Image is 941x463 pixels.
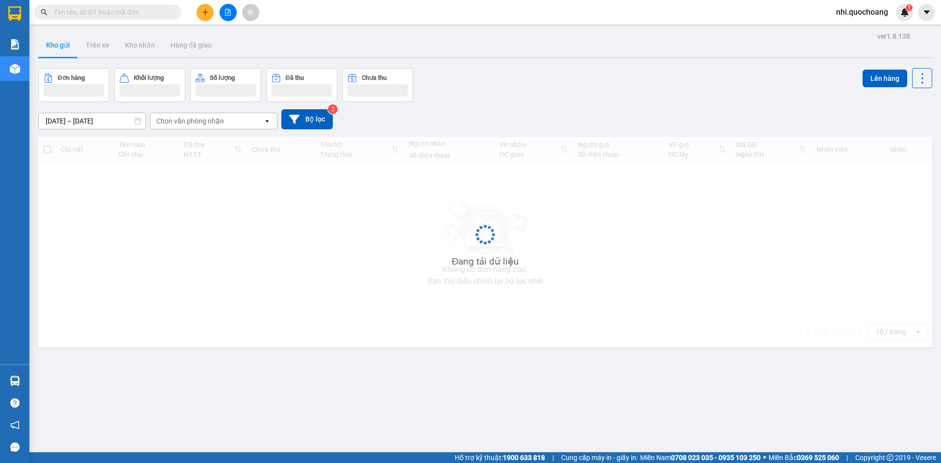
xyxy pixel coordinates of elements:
[906,4,913,11] sup: 1
[10,376,20,386] img: warehouse-icon
[134,74,164,81] div: Khối lượng
[202,9,209,16] span: plus
[224,9,231,16] span: file-add
[887,454,893,461] span: copyright
[39,113,146,129] input: Select a date range.
[455,452,545,463] span: Hỗ trợ kỹ thuật:
[58,74,85,81] div: Đơn hàng
[242,4,259,21] button: aim
[763,456,766,460] span: ⚪️
[281,109,333,129] button: Bộ lọc
[10,398,20,408] span: question-circle
[220,4,237,21] button: file-add
[266,68,337,102] button: Đã thu
[671,454,761,462] strong: 0708 023 035 - 0935 103 250
[640,452,761,463] span: Miền Nam
[156,116,224,126] div: Chọn văn phòng nhận
[863,70,907,87] button: Lên hàng
[797,454,839,462] strong: 0369 525 060
[41,9,48,16] span: search
[190,68,261,102] button: Số lượng
[38,33,78,57] button: Kho gửi
[918,4,935,21] button: caret-down
[846,452,848,463] span: |
[197,4,214,21] button: plus
[117,33,163,57] button: Kho nhận
[210,74,235,81] div: Số lượng
[8,6,21,21] img: logo-vxr
[900,8,909,17] img: icon-new-feature
[286,74,304,81] div: Đã thu
[828,6,896,18] span: nhi.quochoang
[561,452,638,463] span: Cung cấp máy in - giấy in:
[247,9,254,16] span: aim
[114,68,185,102] button: Khối lượng
[907,4,911,11] span: 1
[877,31,910,42] div: ver 1.8.138
[452,254,519,269] div: Đang tải dữ liệu
[263,117,271,125] svg: open
[362,74,387,81] div: Chưa thu
[503,454,545,462] strong: 1900 633 818
[552,452,554,463] span: |
[54,7,170,18] input: Tìm tên, số ĐT hoặc mã đơn
[10,39,20,49] img: solution-icon
[768,452,839,463] span: Miền Bắc
[328,104,338,114] sup: 2
[163,33,220,57] button: Hàng đã giao
[10,442,20,452] span: message
[38,68,109,102] button: Đơn hàng
[78,33,117,57] button: Trên xe
[10,64,20,74] img: warehouse-icon
[342,68,413,102] button: Chưa thu
[10,420,20,430] span: notification
[922,8,931,17] span: caret-down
